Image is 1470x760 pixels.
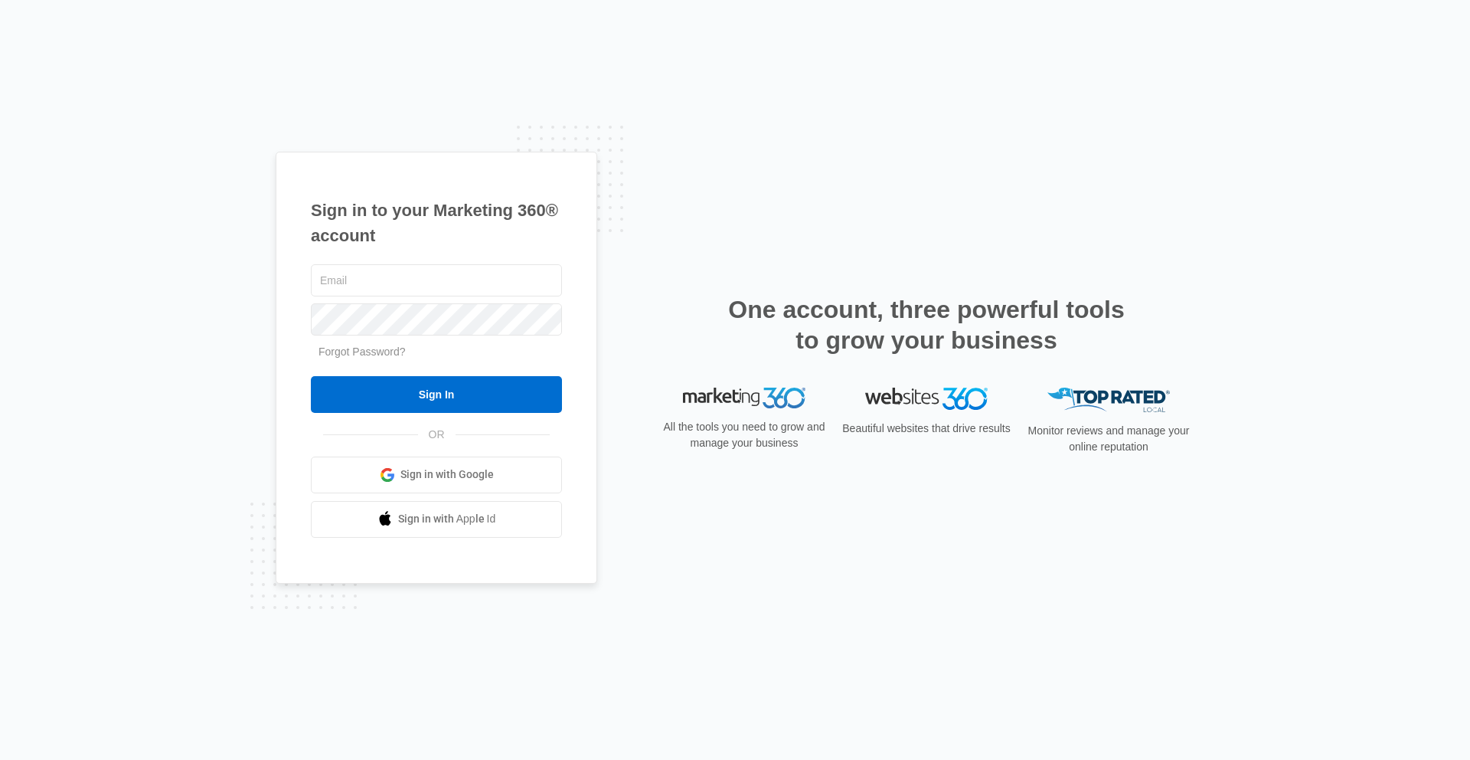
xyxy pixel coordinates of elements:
[311,457,562,493] a: Sign in with Google
[683,388,805,409] img: Marketing 360
[1023,423,1194,455] p: Monitor reviews and manage your online reputation
[311,198,562,248] h1: Sign in to your Marketing 360® account
[841,421,1012,437] p: Beautiful websites that drive results
[398,511,496,527] span: Sign in with Apple Id
[418,427,456,443] span: OR
[658,419,830,451] p: All the tools you need to grow and manage your business
[311,264,562,296] input: Email
[865,388,988,410] img: Websites 360
[318,346,406,358] a: Forgot Password?
[311,376,562,413] input: Sign In
[1047,388,1170,413] img: Top Rated Local
[311,501,562,538] a: Sign in with Apple Id
[724,294,1129,355] h2: One account, three powerful tools to grow your business
[400,467,494,483] span: Sign in with Google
